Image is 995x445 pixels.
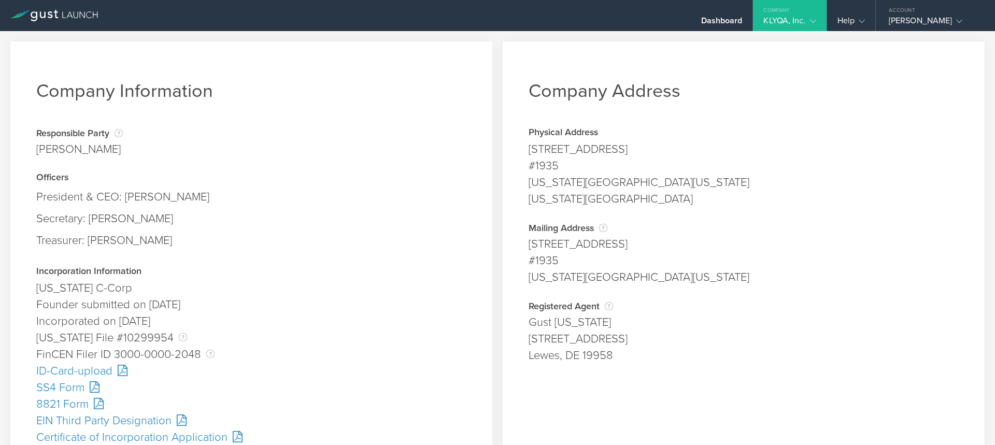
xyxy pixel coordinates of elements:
[36,128,123,138] div: Responsible Party
[36,141,123,157] div: [PERSON_NAME]
[837,16,865,31] div: Help
[36,229,466,251] div: Treasurer: [PERSON_NAME]
[36,80,466,102] h1: Company Information
[36,346,466,363] div: FinCEN Filer ID 3000-0000-2048
[36,396,466,412] div: 8821 Form
[36,313,466,329] div: Incorporated on [DATE]
[529,252,959,269] div: #1935
[529,301,959,311] div: Registered Agent
[36,412,466,429] div: EIN Third Party Designation
[529,191,959,207] div: [US_STATE][GEOGRAPHIC_DATA]
[529,236,959,252] div: [STREET_ADDRESS]
[529,80,959,102] h1: Company Address
[529,174,959,191] div: [US_STATE][GEOGRAPHIC_DATA][US_STATE]
[36,296,466,313] div: Founder submitted on [DATE]
[36,280,466,296] div: [US_STATE] C-Corp
[529,223,959,233] div: Mailing Address
[36,208,466,229] div: Secretary: [PERSON_NAME]
[36,379,466,396] div: SS4 Form
[889,16,977,31] div: [PERSON_NAME]
[529,157,959,174] div: #1935
[529,269,959,285] div: [US_STATE][GEOGRAPHIC_DATA][US_STATE]
[36,267,466,277] div: Incorporation Information
[701,16,743,31] div: Dashboard
[36,329,466,346] div: [US_STATE] File #10299954
[36,363,466,379] div: ID-Card-upload
[529,314,959,331] div: Gust [US_STATE]
[529,128,959,138] div: Physical Address
[529,331,959,347] div: [STREET_ADDRESS]
[763,16,816,31] div: KLYQA, Inc.
[529,347,959,364] div: Lewes, DE 19958
[529,141,959,157] div: [STREET_ADDRESS]
[36,186,466,208] div: President & CEO: [PERSON_NAME]
[36,173,466,183] div: Officers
